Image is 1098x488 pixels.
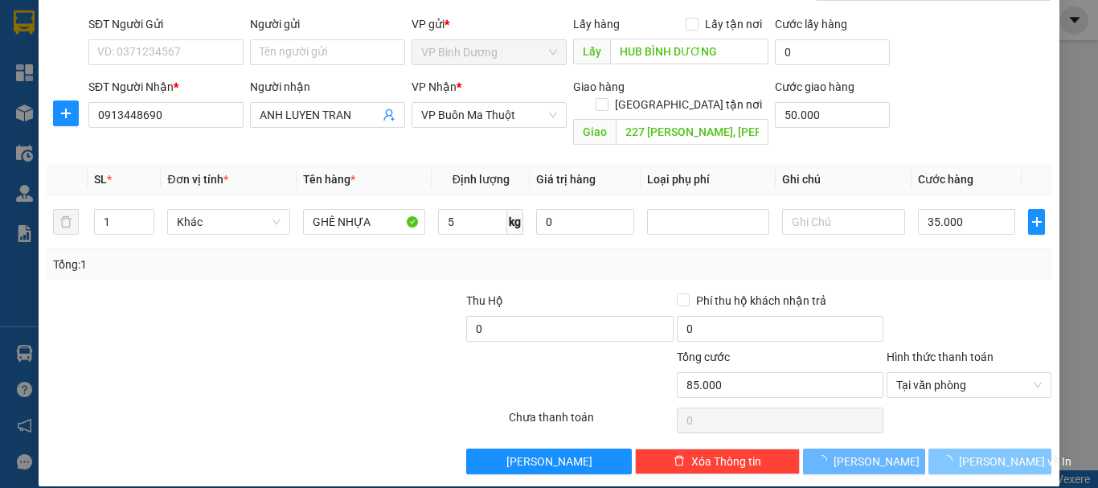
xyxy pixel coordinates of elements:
[816,455,834,466] span: loading
[918,173,973,186] span: Cước hàng
[941,455,959,466] span: loading
[573,18,620,31] span: Lấy hàng
[573,80,625,93] span: Giao hàng
[383,109,395,121] span: user-add
[608,96,768,113] span: [GEOGRAPHIC_DATA] tận nơi
[677,351,730,363] span: Tổng cước
[250,15,405,33] div: Người gửi
[616,119,768,145] input: Dọc đường
[834,453,920,470] span: [PERSON_NAME]
[88,15,244,33] div: SĐT Người Gửi
[690,292,833,310] span: Phí thu hộ khách nhận trả
[177,210,280,234] span: Khác
[674,455,685,468] span: delete
[466,449,631,474] button: [PERSON_NAME]
[775,18,847,31] label: Cước lấy hàng
[536,209,634,235] input: 0
[412,80,457,93] span: VP Nhận
[507,209,523,235] span: kg
[412,15,567,33] div: VP gửi
[775,39,890,65] input: Cước lấy hàng
[896,373,1042,397] span: Tại văn phòng
[167,173,227,186] span: Đơn vị tính
[782,209,904,235] input: Ghi Chú
[803,449,926,474] button: [PERSON_NAME]
[53,256,425,273] div: Tổng: 1
[421,103,557,127] span: VP Buôn Ma Thuột
[536,173,596,186] span: Giá trị hàng
[573,39,610,64] span: Lấy
[1028,209,1045,235] button: plus
[453,173,510,186] span: Định lượng
[775,80,854,93] label: Cước giao hàng
[610,39,768,64] input: Dọc đường
[88,78,244,96] div: SĐT Người Nhận
[775,102,890,128] input: Cước giao hàng
[573,119,616,145] span: Giao
[1029,215,1044,228] span: plus
[887,351,994,363] label: Hình thức thanh toán
[466,294,503,307] span: Thu Hộ
[303,173,355,186] span: Tên hàng
[507,408,675,437] div: Chưa thanh toán
[506,453,592,470] span: [PERSON_NAME]
[699,15,768,33] span: Lấy tận nơi
[53,100,79,126] button: plus
[635,449,800,474] button: deleteXóa Thông tin
[776,164,911,195] th: Ghi chú
[928,449,1051,474] button: [PERSON_NAME] và In
[691,453,761,470] span: Xóa Thông tin
[421,40,557,64] span: VP Bình Dương
[250,78,405,96] div: Người nhận
[303,209,425,235] input: VD: Bàn, Ghế
[94,173,107,186] span: SL
[641,164,776,195] th: Loại phụ phí
[959,453,1071,470] span: [PERSON_NAME] và In
[53,209,79,235] button: delete
[54,107,78,120] span: plus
